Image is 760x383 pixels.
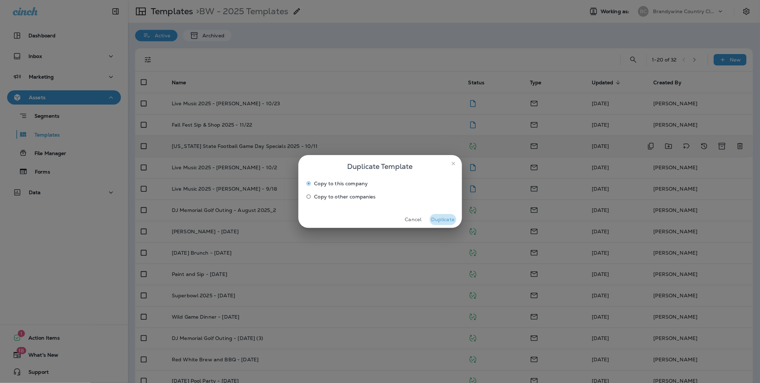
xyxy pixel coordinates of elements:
[400,214,427,225] button: Cancel
[314,181,368,186] span: Copy to this company
[314,194,376,200] span: Copy to other companies
[347,161,413,172] span: Duplicate Template
[430,214,456,225] button: Duplicate
[448,158,459,169] button: close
